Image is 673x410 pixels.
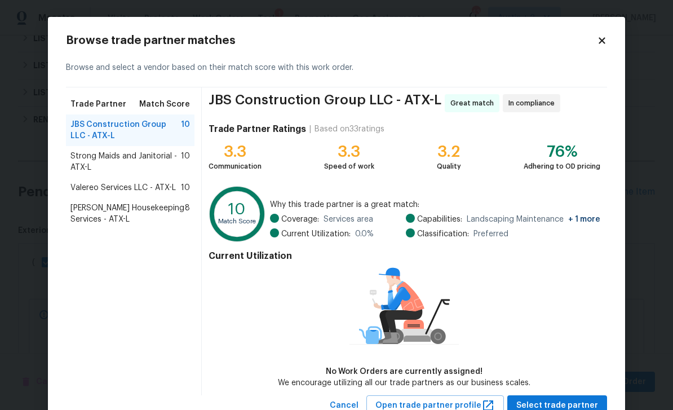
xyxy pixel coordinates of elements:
[70,182,176,193] span: Valereo Services LLC - ATX-L
[278,377,530,389] div: We encourage utilizing all our trade partners as our business scales.
[324,161,374,172] div: Speed of work
[218,218,256,224] text: Match Score
[181,182,190,193] span: 10
[70,119,181,142] span: JBS Construction Group LLC - ATX-L
[66,49,607,87] div: Browse and select a vendor based on their match score with this work order.
[209,124,306,135] h4: Trade Partner Ratings
[270,199,600,210] span: Why this trade partner is a great match:
[181,151,190,173] span: 10
[70,99,126,110] span: Trade Partner
[324,214,373,225] span: Services area
[181,119,190,142] span: 10
[467,214,600,225] span: Landscaping Maintenance
[70,151,181,173] span: Strong Maids and Janitorial - ATX-L
[437,146,461,157] div: 3.2
[185,202,190,225] span: 8
[66,35,597,46] h2: Browse trade partner matches
[228,201,246,217] text: 10
[70,202,185,225] span: [PERSON_NAME] Housekeeping Services - ATX-L
[209,146,262,157] div: 3.3
[139,99,190,110] span: Match Score
[306,124,315,135] div: |
[524,161,600,172] div: Adhering to OD pricing
[437,161,461,172] div: Quality
[324,146,374,157] div: 3.3
[209,94,441,112] span: JBS Construction Group LLC - ATX-L
[209,161,262,172] div: Communication
[568,215,600,223] span: + 1 more
[417,214,462,225] span: Capabilities:
[278,366,530,377] div: No Work Orders are currently assigned!
[508,98,559,109] span: In compliance
[417,228,469,240] span: Classification:
[355,228,374,240] span: 0.0 %
[209,250,600,262] h4: Current Utilization
[281,228,351,240] span: Current Utilization:
[281,214,319,225] span: Coverage:
[473,228,508,240] span: Preferred
[524,146,600,157] div: 76%
[450,98,498,109] span: Great match
[315,124,384,135] div: Based on 33 ratings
